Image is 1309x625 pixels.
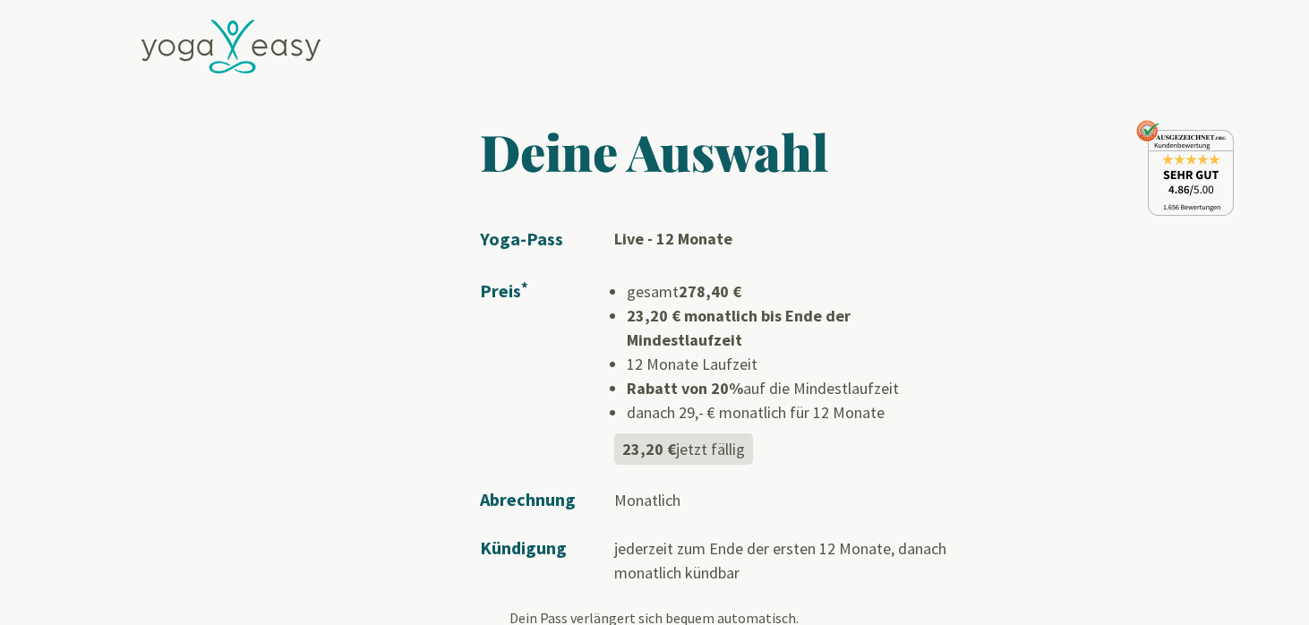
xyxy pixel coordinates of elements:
[480,226,614,253] td: Yoga-Pass
[627,352,963,376] li: 12 Monate Laufzeit
[480,465,614,513] td: Abrechnung
[614,226,963,253] td: Live - 12 Monate
[1136,120,1234,216] img: ausgezeichnet_seal.png
[614,433,753,465] div: jetzt fällig
[627,376,963,400] li: auf die Mindestlaufzeit
[627,400,963,424] li: danach 29,- € monatlich für 12 Monate
[614,465,963,513] td: Monatlich
[480,253,614,465] td: Preis
[627,279,963,304] li: gesamt
[330,120,979,183] h1: Deine Auswahl
[480,513,614,585] td: Kündigung
[627,378,743,398] b: Rabatt von 20%
[627,305,851,350] strong: 23,20 € monatlich bis Ende der Mindestlaufzeit
[679,281,741,302] b: 278,40 €
[622,439,676,459] b: 23,20 €
[614,513,963,585] td: jederzeit zum Ende der ersten 12 Monate, danach monatlich kündbar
